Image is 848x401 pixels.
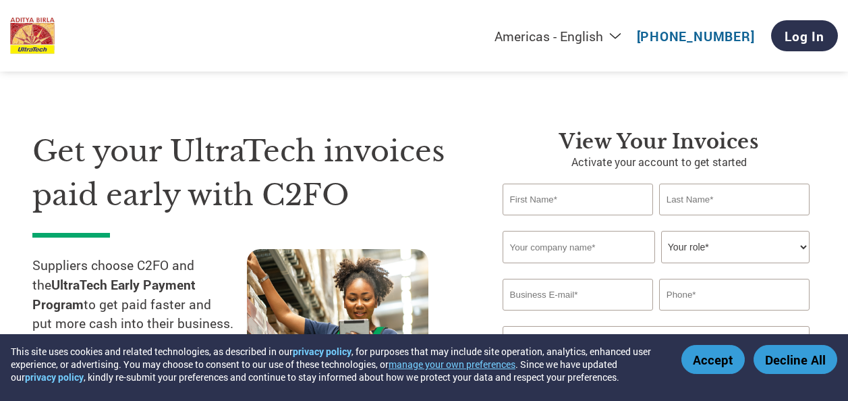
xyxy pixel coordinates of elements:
input: Phone* [659,279,810,311]
h3: View Your Invoices [503,130,816,154]
button: Accept [681,345,745,374]
p: Suppliers choose C2FO and the to get paid faster and put more cash into their business. You selec... [32,256,247,392]
select: Title/Role [661,231,810,263]
button: manage your own preferences [389,358,515,371]
a: Log In [771,20,838,51]
strong: UltraTech Early Payment Program [32,276,196,313]
h1: Get your UltraTech invoices paid early with C2FO [32,130,462,217]
a: privacy policy [293,345,351,358]
img: supply chain worker [247,249,428,382]
div: Inavlid Email Address [503,312,653,321]
p: Activate your account to get started [503,154,816,170]
a: privacy policy [25,371,84,383]
a: [PHONE_NUMBER] [637,28,755,45]
button: Decline All [754,345,837,374]
div: Invalid company name or company name is too long [503,265,810,273]
div: Invalid last name or last name is too long [659,217,810,225]
img: UltraTech [10,18,55,55]
div: Inavlid Phone Number [659,312,810,321]
input: Your company name* [503,231,655,263]
div: Invalid first name or first name is too long [503,217,653,225]
input: First Name* [503,184,653,215]
input: Invalid Email format [503,279,653,311]
input: Last Name* [659,184,810,215]
div: This site uses cookies and related technologies, as described in our , for purposes that may incl... [11,345,662,383]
